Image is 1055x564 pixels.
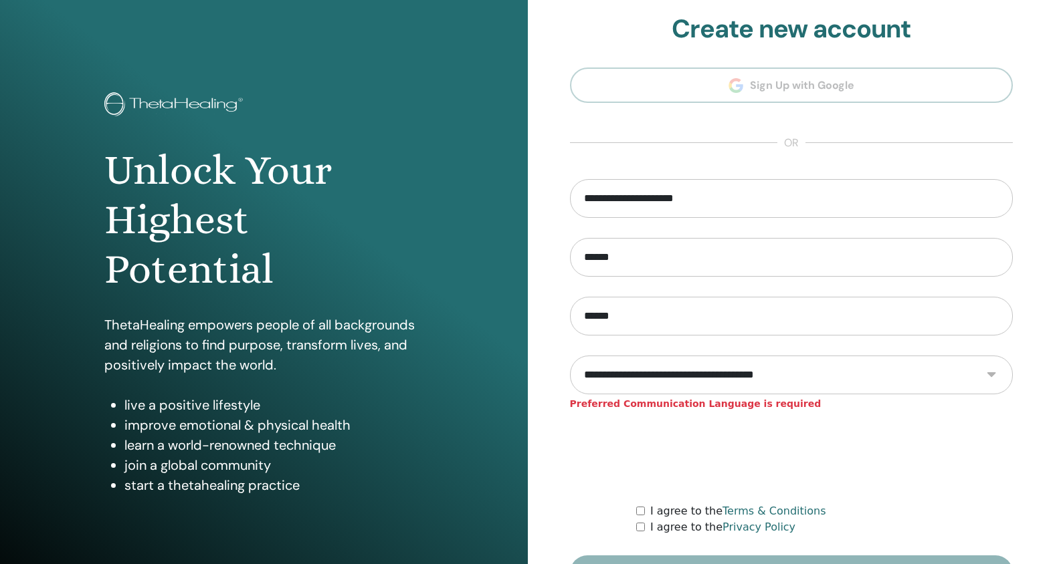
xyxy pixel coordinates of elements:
li: improve emotional & physical health [124,415,423,435]
strong: Preferred Communication Language is required [570,398,822,409]
span: or [777,135,805,151]
label: I agree to the [650,503,826,519]
li: learn a world-renowned technique [124,435,423,455]
a: Terms & Conditions [723,505,826,517]
label: I agree to the [650,519,795,535]
p: ThetaHealing empowers people of all backgrounds and religions to find purpose, transform lives, a... [104,315,423,375]
a: Privacy Policy [723,521,795,533]
li: join a global community [124,455,423,475]
li: start a thetahealing practice [124,475,423,495]
h2: Create new account [570,14,1014,45]
li: live a positive lifestyle [124,395,423,415]
h1: Unlock Your Highest Potential [104,146,423,295]
iframe: reCAPTCHA [690,431,893,483]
